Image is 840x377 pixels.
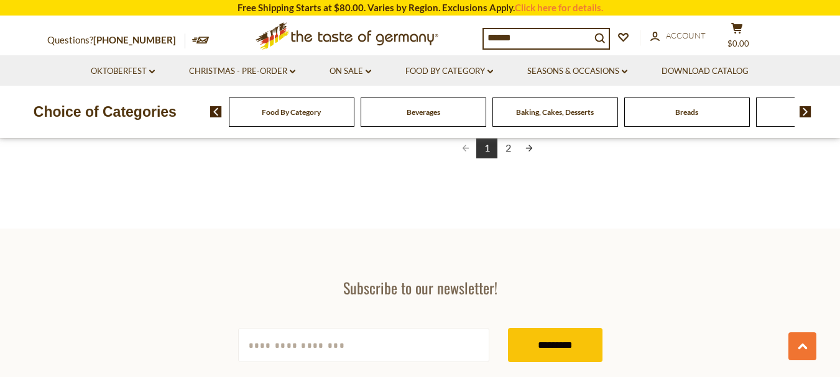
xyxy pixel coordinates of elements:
[476,137,497,158] a: 1
[662,65,749,78] a: Download Catalog
[497,137,519,158] a: 2
[262,107,321,117] a: Food By Category
[516,107,594,117] a: Baking, Cakes, Desserts
[727,39,749,48] span: $0.00
[238,278,602,297] h3: Subscribe to our newsletter!
[650,29,706,43] a: Account
[189,65,295,78] a: Christmas - PRE-ORDER
[93,34,176,45] a: [PHONE_NUMBER]
[527,65,627,78] a: Seasons & Occasions
[91,65,155,78] a: Oktoberfest
[515,2,603,13] a: Click here for details.
[675,107,698,117] a: Breads
[405,65,493,78] a: Food By Category
[47,32,185,48] p: Questions?
[666,30,706,40] span: Account
[330,65,371,78] a: On Sale
[800,106,811,117] img: next arrow
[407,107,440,117] a: Beverages
[210,106,222,117] img: previous arrow
[719,22,756,53] button: $0.00
[519,137,540,158] a: Next page
[330,137,666,160] div: Pagination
